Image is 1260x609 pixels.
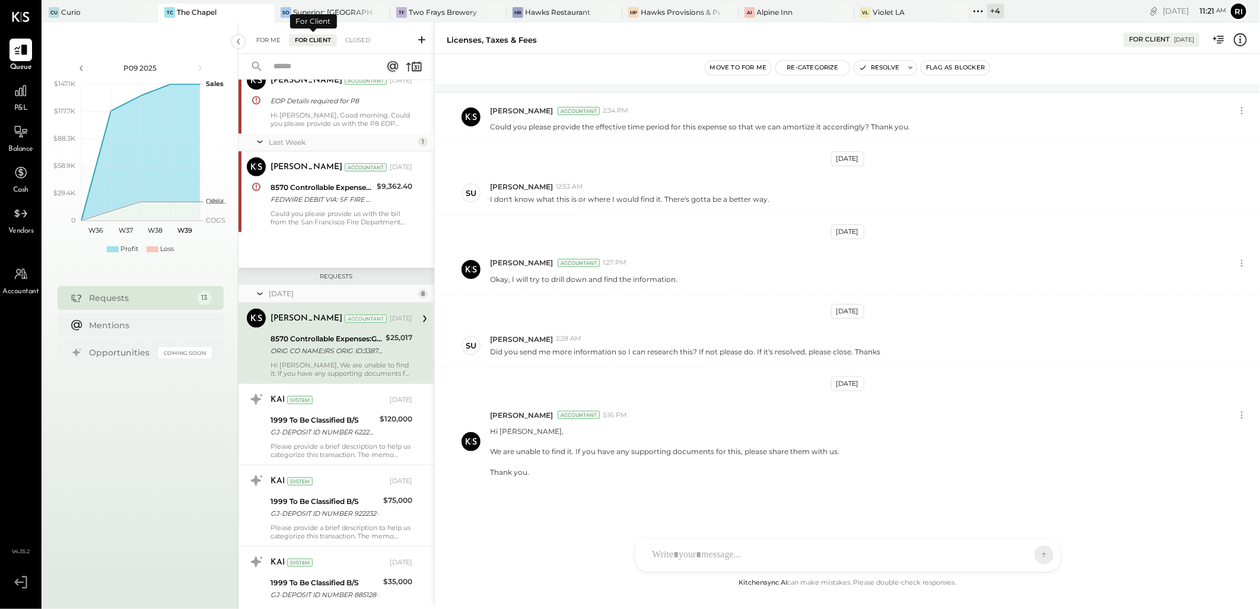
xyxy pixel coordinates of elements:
[271,95,409,107] div: EOP Details required for P8
[390,314,412,323] div: [DATE]
[53,189,75,197] text: $29.4K
[271,182,373,194] div: 8570 Controllable Expenses:General & Administrative Expenses:Licenses, Taxes & Fees
[1,80,41,114] a: P&L
[244,272,428,281] div: Requests
[490,106,553,116] span: [PERSON_NAME]
[1163,5,1226,17] div: [DATE]
[206,216,225,224] text: COGS
[8,144,33,155] span: Balance
[271,194,373,205] div: FEDWIRE DEBIT VIA: SF FIRE CU/321076506 A/C: [PERSON_NAME] SF CA 94110 US REF: PAYMENT FLEETWOOD ...
[390,477,412,486] div: [DATE]
[206,80,224,88] text: Sales
[390,163,412,172] div: [DATE]
[287,396,313,404] div: System
[386,332,412,344] div: $25,017
[61,7,81,17] div: Curio
[88,226,103,234] text: W36
[90,292,192,304] div: Requests
[705,61,772,75] button: Move to for me
[396,7,407,18] div: TF
[271,524,412,540] div: Please provide a brief description to help us categorize this transaction. The memo might be help...
[1,263,41,297] a: Accountant
[14,103,28,114] span: P&L
[383,494,412,506] div: $75,000
[271,426,376,438] div: GJ-DEPOSIT ID NUMBER 622249-
[120,245,138,254] div: Profit
[177,226,192,234] text: W39
[54,80,75,88] text: $147.1K
[281,7,291,18] div: SO
[377,180,412,192] div: $9,362.40
[53,161,75,170] text: $58.9K
[289,34,337,46] div: For Client
[1229,2,1248,21] button: Ri
[873,7,905,17] div: Violet LA
[1,202,41,237] a: Vendors
[271,589,380,601] div: GJ-DEPOSIT ID NUMBER 885128-
[49,7,59,18] div: Cu
[628,7,639,18] div: HP
[271,496,380,507] div: 1999 To Be Classified B/S
[490,194,769,204] p: I don't know what this is or where I would find it. There's gotta be a better way.
[13,185,28,196] span: Cash
[603,258,626,268] span: 1:27 PM
[466,340,476,351] div: su
[525,7,590,17] div: Hawks Restaurant
[177,7,217,17] div: The Chapel
[490,334,553,344] span: [PERSON_NAME]
[271,577,380,589] div: 1999 To Be Classified B/S
[490,426,839,477] p: Hi [PERSON_NAME], We are unable to find it. If you have any supporting documents for this, please...
[831,376,864,391] div: [DATE]
[269,137,415,147] div: Last Week
[271,210,412,226] div: Could you please provide us with the bill from the San Francisco Fire Department Bureau of Fire P...
[290,14,337,28] div: For Client
[271,507,380,519] div: GJ-DEPOSIT ID NUMBER 922232-
[490,122,910,132] p: Could you please provide the effective time period for this expense so that we can amortize it ac...
[1,39,41,73] a: Queue
[287,477,313,486] div: System
[271,557,285,569] div: KAI
[490,258,553,268] span: [PERSON_NAME]
[345,163,387,172] div: Accountant
[558,107,600,115] div: Accountant
[1174,36,1194,44] div: [DATE]
[513,7,523,18] div: HR
[490,182,553,192] span: [PERSON_NAME]
[250,34,287,46] div: For Me
[447,34,537,46] div: Licenses, Taxes & Fees
[603,411,627,420] span: 5:16 PM
[90,347,152,359] div: Opportunities
[271,111,412,128] div: Hi [PERSON_NAME], Good morning. Could you please provide us with the P8 EOP details so that we ca...
[1,120,41,155] a: Balance
[271,394,285,406] div: KAI
[776,61,849,75] button: Re-Categorize
[556,182,583,192] span: 12:53 AM
[380,413,412,425] div: $120,000
[757,7,793,17] div: Alpine Inn
[339,34,376,46] div: Closed
[271,442,412,459] div: Please provide a brief description to help us categorize this transaction. The memo might be help...
[90,319,206,331] div: Mentions
[271,345,382,357] div: ORIG CO NAME:IRS ORIG ID:3387702000 DESC DATE:031425 CO ENTRY DESCR:USATAXPYMTSEC:CCD TRACE#:0610...
[1129,35,1170,45] div: For Client
[860,7,871,18] div: VL
[390,76,412,85] div: [DATE]
[287,559,313,567] div: System
[390,395,412,405] div: [DATE]
[271,161,342,173] div: [PERSON_NAME]
[8,226,34,237] span: Vendors
[490,347,880,357] p: Did you send me more information so I can research this? If not please do. If it's resolved, plea...
[158,347,212,359] div: Coming Soon
[641,7,720,17] div: Hawks Provisions & Public House
[271,313,342,325] div: [PERSON_NAME]
[466,188,476,199] div: su
[198,291,212,305] div: 13
[10,62,32,73] span: Queue
[90,63,191,73] div: P09 2025
[345,315,387,323] div: Accountant
[3,287,39,297] span: Accountant
[558,259,600,267] div: Accountant
[418,137,428,147] div: 1
[987,4,1004,18] div: + 4
[831,224,864,239] div: [DATE]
